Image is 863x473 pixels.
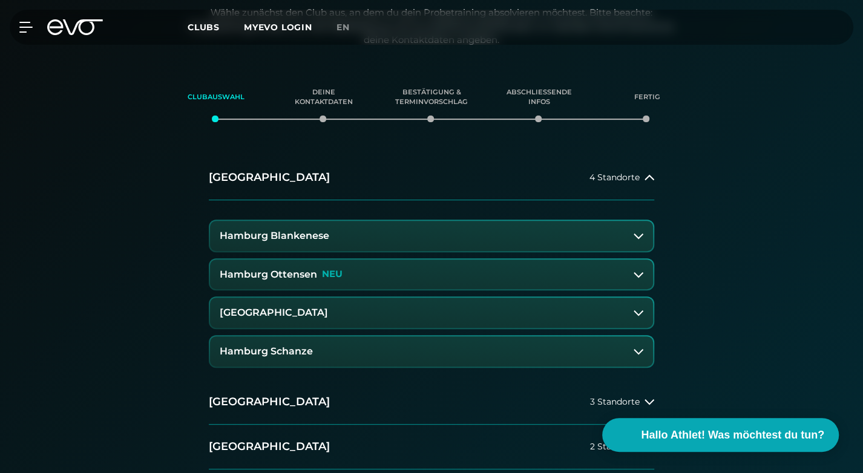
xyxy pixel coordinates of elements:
a: Clubs [188,21,244,33]
button: [GEOGRAPHIC_DATA]3 Standorte [209,380,654,425]
h2: [GEOGRAPHIC_DATA] [209,394,330,409]
button: Hamburg Schanze [210,336,653,367]
h2: [GEOGRAPHIC_DATA] [209,439,330,454]
h3: Hamburg Ottensen [220,269,317,280]
h3: Hamburg Blankenese [220,230,329,241]
h3: Hamburg Schanze [220,346,313,357]
h3: [GEOGRAPHIC_DATA] [220,307,328,318]
div: Clubauswahl [177,81,255,114]
p: NEU [322,269,343,279]
button: Hamburg Blankenese [210,221,653,251]
span: en [336,22,350,33]
div: Abschließende Infos [500,81,578,114]
span: Clubs [188,22,220,33]
button: [GEOGRAPHIC_DATA] [210,298,653,328]
button: [GEOGRAPHIC_DATA]4 Standorte [209,155,654,200]
a: MYEVO LOGIN [244,22,312,33]
span: 2 Standorte [590,442,640,451]
button: Hamburg OttensenNEU [210,259,653,290]
span: 3 Standorte [590,397,640,406]
div: Bestätigung & Terminvorschlag [393,81,470,114]
a: en [336,21,364,34]
div: Deine Kontaktdaten [285,81,363,114]
h2: [GEOGRAPHIC_DATA] [209,170,330,185]
div: Fertig [608,81,686,114]
span: Hallo Athlet! Was möchtest du tun? [641,427,824,443]
button: [GEOGRAPHIC_DATA]2 Standorte [209,425,654,469]
button: Hallo Athlet! Was möchtest du tun? [602,418,839,452]
span: 4 Standorte [589,173,640,182]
